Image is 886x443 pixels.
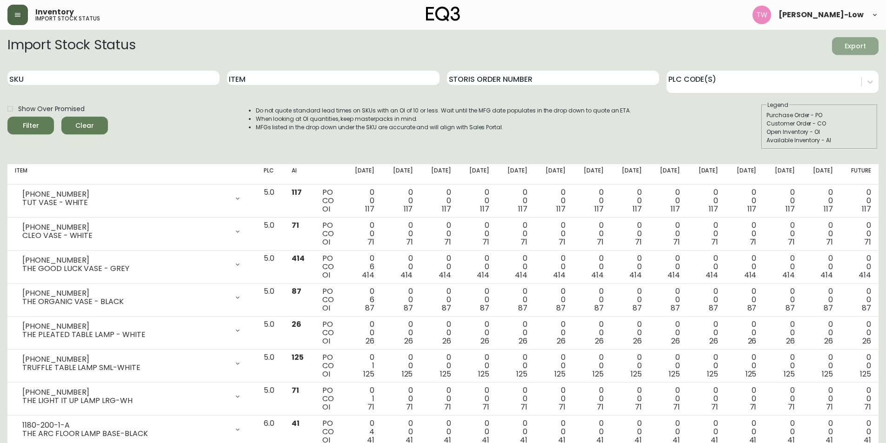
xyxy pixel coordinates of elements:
span: 117 [862,204,871,214]
th: Item [7,164,256,185]
li: MFGs listed in the drop down under the SKU are accurate and will align with Sales Portal. [256,123,632,132]
div: 0 0 [619,188,642,213]
button: Clear [61,117,108,134]
div: 0 0 [466,320,489,345]
div: 0 0 [504,320,527,345]
span: 26 [442,336,451,346]
div: PO CO [322,320,337,345]
h5: import stock status [35,16,100,21]
span: 414 [362,270,374,280]
td: 5.0 [256,218,284,251]
div: [PHONE_NUMBER]TRUFFLE TABLE LAMP SML-WHITE [15,353,249,374]
span: 71 [826,402,833,412]
span: 87 [292,286,301,297]
span: OI [322,369,330,379]
div: 0 0 [733,287,756,312]
div: 0 0 [657,386,680,411]
div: [PHONE_NUMBER] [22,256,228,264]
span: OI [322,402,330,412]
div: 0 0 [810,254,833,279]
span: 125 [631,369,642,379]
div: 0 0 [657,188,680,213]
td: 5.0 [256,383,284,416]
span: 414 [553,270,566,280]
div: CLEO VASE - WHITE [22,231,228,240]
div: 0 0 [848,353,871,378]
span: 26 [862,336,871,346]
div: 0 0 [389,287,413,312]
span: 117 [442,204,451,214]
td: 5.0 [256,284,284,317]
span: 71 [597,402,604,412]
div: [PHONE_NUMBER] [22,223,228,231]
span: OI [322,336,330,346]
div: 0 0 [695,353,718,378]
div: 0 0 [427,287,451,312]
div: 0 0 [580,188,604,213]
div: 0 0 [619,221,642,246]
span: 125 [707,369,718,379]
div: 0 0 [733,188,756,213]
span: 71 [559,402,566,412]
span: 26 [292,319,301,330]
span: 71 [750,237,757,247]
span: OI [322,270,330,280]
span: 414 [820,270,833,280]
div: 0 0 [580,386,604,411]
div: 0 0 [389,386,413,411]
div: 0 0 [389,254,413,279]
span: 125 [669,369,680,379]
th: [DATE] [497,164,535,185]
span: 117 [709,204,718,214]
span: 71 [711,237,718,247]
span: 117 [671,204,680,214]
span: 26 [404,336,413,346]
span: Clear [69,120,100,132]
span: 26 [557,336,566,346]
div: 0 0 [389,320,413,345]
span: 414 [667,270,680,280]
span: 71 [864,402,871,412]
div: 0 0 [695,287,718,312]
span: 71 [597,237,604,247]
div: 0 0 [580,221,604,246]
span: 414 [744,270,757,280]
div: 0 0 [771,188,794,213]
th: [DATE] [764,164,802,185]
th: [DATE] [459,164,497,185]
div: 0 0 [389,353,413,378]
div: 0 0 [810,221,833,246]
span: 71 [444,402,451,412]
span: 71 [750,402,757,412]
div: THE ORGANIC VASE - BLACK [22,298,228,306]
th: [DATE] [420,164,458,185]
li: Do not quote standard lead times on SKUs with an OI of 10 or less. Wait until the MFG date popula... [256,106,632,115]
div: 0 0 [619,320,642,345]
span: 117 [480,204,489,214]
div: 0 0 [657,320,680,345]
th: PLC [256,164,284,185]
span: Inventory [35,8,74,16]
div: [PHONE_NUMBER]THE GOOD LUCK VASE - GREY [15,254,249,275]
span: 414 [515,270,527,280]
span: OI [322,303,330,313]
span: 71 [482,237,489,247]
span: 125 [746,369,757,379]
div: Available Inventory - AI [766,136,873,145]
div: 0 0 [466,386,489,411]
div: Open Inventory - OI [766,128,873,136]
span: 117 [518,204,527,214]
div: 0 0 [771,254,794,279]
div: 0 0 [733,386,756,411]
div: 0 0 [504,287,527,312]
div: 0 0 [389,188,413,213]
div: 0 0 [580,320,604,345]
div: 0 0 [695,188,718,213]
div: 0 0 [466,254,489,279]
span: 71 [292,220,299,231]
li: When looking at OI quantities, keep masterpacks in mind. [256,115,632,123]
div: [PHONE_NUMBER]THE ORGANIC VASE - BLACK [15,287,249,308]
span: OI [322,237,330,247]
td: 5.0 [256,350,284,383]
span: 117 [292,187,302,198]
